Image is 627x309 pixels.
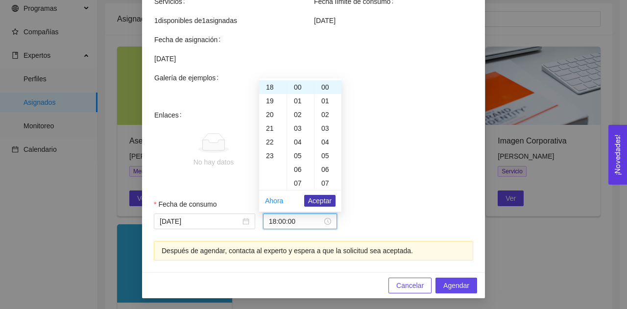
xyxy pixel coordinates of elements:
div: 01 [314,94,341,108]
div: 18 [259,80,287,94]
div: 02 [314,108,341,121]
div: 05 [287,149,314,163]
a: Ahora [265,197,283,205]
div: 03 [287,121,314,135]
div: 04 [287,135,314,149]
span: Fecha de asignación [154,34,224,45]
button: Aceptar [304,195,336,207]
div: 00 [314,80,341,94]
button: Agendar [435,278,477,293]
div: 02 [287,108,314,121]
button: Open Feedback Widget [608,125,627,185]
div: 01 [287,94,314,108]
div: 00 [287,80,314,94]
div: 07 [314,176,341,190]
div: 19 [259,94,287,108]
span: 1 disponibles de 1 asignadas [154,15,313,26]
div: 22 [259,135,287,149]
input: Hora de consumo [269,216,322,227]
span: Enlaces [154,110,186,191]
div: 21 [259,121,287,135]
div: 23 [259,149,287,163]
span: Cancelar [396,280,424,291]
input: Fecha de consumo [160,216,241,227]
div: 03 [314,121,341,135]
div: 06 [287,163,314,176]
div: Después de agendar, contacta al experto y espera a que la solicitud sea aceptada. [162,245,465,256]
label: Fecha de consumo [154,199,217,210]
span: Agendar [443,280,469,291]
div: No hay datos [193,157,234,167]
div: 05 [314,149,341,163]
div: 06 [314,163,341,176]
div: 20 [259,108,287,121]
span: [DATE] [314,15,473,26]
button: Cancelar [388,278,432,293]
div: 04 [314,135,341,149]
span: Aceptar [308,195,332,206]
div: 07 [287,176,314,190]
span: [DATE] [154,53,473,64]
span: Galería de ejemplos [154,72,222,83]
